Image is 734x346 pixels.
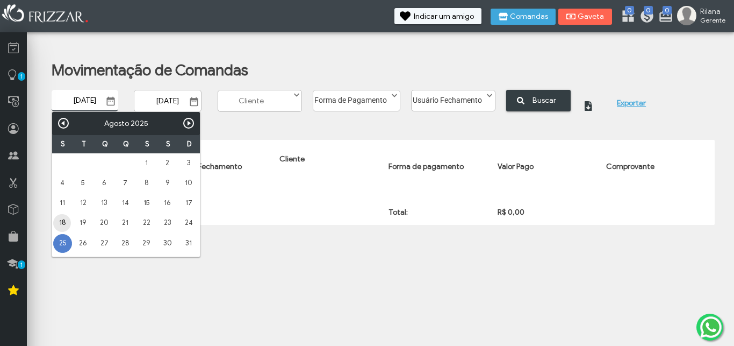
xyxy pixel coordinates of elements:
[57,117,70,130] a: Anterior
[677,6,729,27] a: Rilana Gerente
[53,194,71,212] a: 11
[625,6,634,15] span: 0
[180,235,198,252] a: 31
[590,94,599,110] span: ui-button
[700,7,725,16] span: Rilana
[53,214,71,232] a: 18
[159,174,176,192] a: 9
[165,145,275,189] th: Usuário Fechamento
[180,194,198,212] a: 17
[166,140,170,149] span: Sábado
[394,8,481,24] button: Indicar um amigo
[558,9,612,25] button: Gaveta
[644,6,653,15] span: 0
[117,174,134,192] a: 7
[138,194,155,212] a: 15
[171,162,242,171] span: Usuário Fechamento
[492,204,601,220] td: R$ 0,00
[492,145,601,189] th: Valor Pago
[159,214,176,232] a: 23
[291,90,302,101] button: Show Options
[53,174,71,192] a: 4
[102,140,108,149] span: Quarta
[491,9,556,25] button: Comandas
[134,90,202,112] input: Data Final
[138,174,155,192] a: 8
[578,13,605,20] span: Gaveta
[117,235,134,252] a: 28
[52,90,118,111] input: Data Inicial
[145,140,149,149] span: Sexta
[582,90,607,114] button: ui-button
[82,140,86,149] span: Terça
[138,214,155,232] a: 22
[74,174,92,192] a: 5
[74,235,92,252] a: 26
[52,61,696,80] h1: Movimentação de Comandas
[159,154,176,172] a: 2
[74,214,92,232] a: 19
[138,154,155,172] a: 1
[96,194,113,212] a: 13
[117,214,134,232] a: 21
[131,119,148,128] span: select year
[383,145,492,189] th: Forma de pagamento
[700,16,725,24] span: Gerente
[18,260,25,269] span: 1
[698,314,724,340] img: whatsapp.png
[96,214,113,232] a: 20
[186,96,202,107] button: Show Calendar
[506,90,571,111] button: Buscar
[621,9,631,26] a: 0
[123,140,129,149] span: Quin ta
[180,154,198,172] a: 3
[414,13,474,20] span: Indicar um amigo
[56,189,710,204] td: Nenhum registro encontrado
[279,154,305,164] span: Cliente
[388,162,464,171] span: Forma de pagamento
[74,194,92,212] a: 12
[138,235,155,252] a: 29
[639,9,650,26] a: 0
[274,145,383,189] th: Cliente
[96,235,113,252] a: 27
[180,214,198,232] a: 24
[510,13,548,20] span: Comandas
[606,162,654,171] span: Comprovante
[412,90,485,105] label: Usuário Fechamento
[613,95,650,111] button: Exportar
[96,174,113,192] a: 6
[104,119,129,128] span: select month
[159,194,176,212] a: 16
[53,234,72,253] a: 25
[498,162,534,171] span: Valor Pago
[218,90,303,112] input: Cliente
[526,92,563,109] span: Buscar
[117,194,134,212] a: 14
[180,174,198,192] a: 10
[18,72,25,81] span: 1
[313,90,390,105] label: Forma de Pagamento
[658,9,669,26] a: 0
[601,145,710,189] th: Comprovante
[103,96,118,107] button: Show Calendar
[187,140,192,149] span: Domingo
[663,6,672,15] span: 0
[159,235,176,252] a: 30
[182,117,195,130] a: Próximo
[61,140,65,149] span: Segunda
[383,204,492,220] td: Total:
